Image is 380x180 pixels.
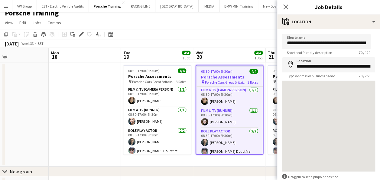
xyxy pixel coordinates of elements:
span: 4/4 [182,51,190,55]
button: RACING LINE [126,0,155,12]
app-card-role: Role Play Actor2/208:30-17:00 (8h30m)[PERSON_NAME][PERSON_NAME] Doubtfire [268,127,336,157]
app-card-role: Film & TV (Runner)1/108:30-17:00 (8h30m)[PERSON_NAME] [268,107,336,127]
span: 08:30-17:00 (8h30m) [273,68,304,73]
span: 21 [267,53,275,60]
app-card-role: Film & TV (Runner)1/108:30-17:00 (8h30m)[PERSON_NAME] [196,107,263,128]
app-card-role: Role Play Actor2/208:30-17:00 (8h30m)[PERSON_NAME][PERSON_NAME] Doubtfire [123,127,191,157]
app-card-role: Role Play Actor2/208:30-17:00 (8h30m)[PERSON_NAME][PERSON_NAME] Doubtfire [196,128,263,157]
span: 08:30-17:00 (8h30m) [201,69,232,74]
button: IMEDIA [199,0,219,12]
span: Porsche Cars Great Britain Ltd. [STREET_ADDRESS] [205,80,248,85]
span: Tue [123,50,130,55]
span: Porsche Cars Great Britain Ltd. [STREET_ADDRESS] [132,79,176,84]
span: Mon [51,50,59,55]
div: 1 Job [182,56,190,60]
span: 70 / 120 [354,50,375,55]
span: 70 / 255 [354,74,375,78]
span: Jobs [32,20,41,25]
a: Comms [45,19,63,27]
button: VW Group [12,0,37,12]
div: New group [10,168,32,175]
a: Jobs [30,19,44,27]
span: Porsche Cars Great Britain Ltd. [STREET_ADDRESS] [277,79,320,84]
button: New Board [258,0,285,12]
span: 18 [50,53,59,60]
h3: Porsche Assessments [268,74,336,79]
app-card-role: Film & TV (Camera person)1/108:30-17:00 (8h30m)[PERSON_NAME] [196,87,263,107]
span: 08:30-17:00 (8h30m) [128,68,160,73]
span: View [5,20,13,25]
div: BST [37,41,44,46]
span: Thu [268,50,275,55]
span: 4/4 [254,51,263,55]
span: Wed [196,50,203,55]
span: 3 Roles [176,79,186,84]
span: Short and friendly description [282,50,337,55]
span: Type address or business name [282,74,340,78]
a: Edit [17,19,29,27]
span: 4/4 [249,69,258,74]
span: Comms [47,20,61,25]
app-job-card: 08:30-17:00 (8h30m)4/4Porsche Assessments Porsche Cars Great Britain Ltd. [STREET_ADDRESS]3 Roles... [123,65,191,155]
span: 3 Roles [248,80,258,85]
span: 4/4 [178,68,186,73]
h3: Porsche Assessments [123,74,191,79]
a: View [2,19,16,27]
span: 19 [122,53,130,60]
h3: Porsche Assessments [196,74,263,80]
h3: Job Details [277,3,380,11]
div: Location [277,15,380,29]
app-job-card: 08:30-17:00 (8h30m)4/4Porsche Assessments Porsche Cars Great Britain Ltd. [STREET_ADDRESS]3 Roles... [268,65,336,155]
div: 1 Job [255,56,262,60]
app-card-role: Film & TV (Camera person)1/108:30-17:00 (8h30m)[PERSON_NAME] [268,86,336,107]
button: EST - Electric Vehicle Audits [37,0,89,12]
span: Edit [19,20,26,25]
app-job-card: 08:30-17:00 (8h30m)4/4Porsche Assessments Porsche Cars Great Britain Ltd. [STREET_ADDRESS]3 Roles... [196,65,263,155]
button: Porsche Training [89,0,126,12]
div: Drag pin to set a pinpoint position [282,174,375,180]
button: [GEOGRAPHIC_DATA] [155,0,199,12]
app-card-role: Film & TV (Camera person)1/108:30-17:00 (8h30m)[PERSON_NAME] [123,86,191,107]
app-card-role: Film & TV (Runner)1/108:30-17:00 (8h30m)[PERSON_NAME] [123,107,191,127]
div: [DATE] [5,41,19,47]
h1: Porsche Training [5,8,59,18]
button: BMW MINI Training [219,0,258,12]
span: 20 [195,53,203,60]
span: Week 33 [20,41,35,46]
